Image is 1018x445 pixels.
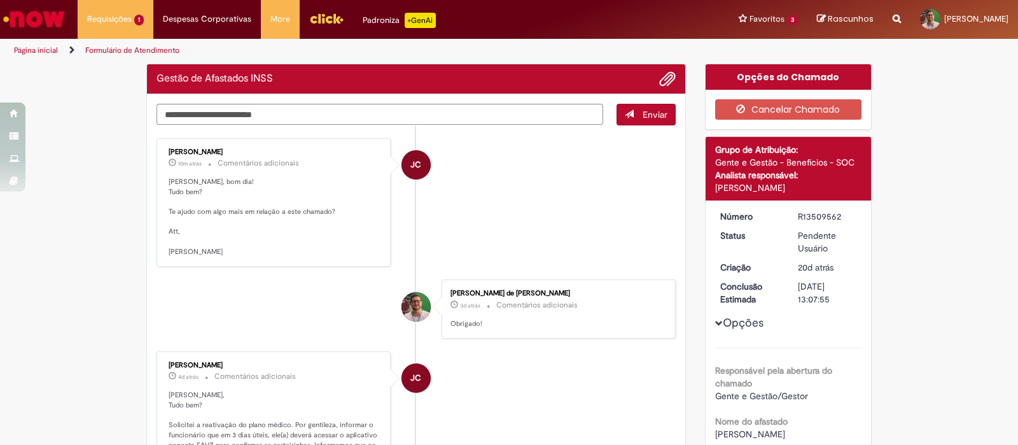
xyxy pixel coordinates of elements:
[410,150,421,180] span: JC
[715,428,785,440] span: [PERSON_NAME]
[178,160,202,167] span: 10m atrás
[85,45,179,55] a: Formulário de Atendimento
[309,9,344,28] img: click_logo_yellow_360x200.png
[10,39,669,62] ul: Trilhas de página
[715,365,832,389] b: Responsável pela abertura do chamado
[214,371,296,382] small: Comentários adicionais
[617,104,676,125] button: Enviar
[163,13,251,25] span: Despesas Corporativas
[134,15,144,25] span: 1
[798,262,833,273] span: 20d atrás
[178,373,199,381] time: 25/09/2025 16:37:30
[944,13,1008,24] span: [PERSON_NAME]
[169,148,380,156] div: [PERSON_NAME]
[715,169,862,181] div: Analista responsável:
[750,13,784,25] span: Favoritos
[787,15,798,25] span: 3
[715,99,862,120] button: Cancelar Chamado
[798,261,857,274] div: 09/09/2025 17:02:01
[711,280,789,306] dt: Conclusão Estimada
[496,300,578,311] small: Comentários adicionais
[87,13,132,25] span: Requisições
[1,6,67,32] img: ServiceNow
[270,13,290,25] span: More
[363,13,436,28] div: Padroniza
[178,160,202,167] time: 29/09/2025 09:13:01
[14,45,58,55] a: Página inicial
[450,319,662,329] p: Obrigado!
[450,290,662,297] div: [PERSON_NAME] de [PERSON_NAME]
[711,261,789,274] dt: Criação
[401,364,431,393] div: Julia CostaSilvaBernardino
[157,73,273,85] h2: Gestão de Afastados INSS Histórico de tíquete
[715,390,808,402] span: Gente e Gestão/Gestor
[401,150,431,180] div: Julia CostaSilvaBernardino
[715,416,788,427] b: Nome do afastado
[410,363,421,393] span: JC
[798,280,857,306] div: [DATE] 13:07:55
[157,104,603,125] textarea: Digite sua mensagem aqui...
[715,181,862,194] div: [PERSON_NAME]
[218,158,299,169] small: Comentários adicionais
[178,373,199,381] span: 4d atrás
[706,64,872,90] div: Opções do Chamado
[798,262,833,273] time: 09/09/2025 17:02:01
[715,156,862,169] div: Gente e Gestão - Benefícios - SOC
[711,229,789,242] dt: Status
[643,109,667,120] span: Enviar
[798,229,857,255] div: Pendente Usuário
[828,13,874,25] span: Rascunhos
[715,143,862,156] div: Grupo de Atribuição:
[817,13,874,25] a: Rascunhos
[169,362,380,369] div: [PERSON_NAME]
[405,13,436,28] p: +GenAi
[659,71,676,87] button: Adicionar anexos
[401,292,431,321] div: Lucas Trajano de Freitas Almeida
[169,177,380,257] p: [PERSON_NAME], bom dia! Tudo bem? Te ajudo com algo mais em relação a este chamado? Att, [PERSON_...
[460,302,480,309] time: 26/09/2025 13:32:56
[460,302,480,309] span: 3d atrás
[798,210,857,223] div: R13509562
[711,210,789,223] dt: Número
